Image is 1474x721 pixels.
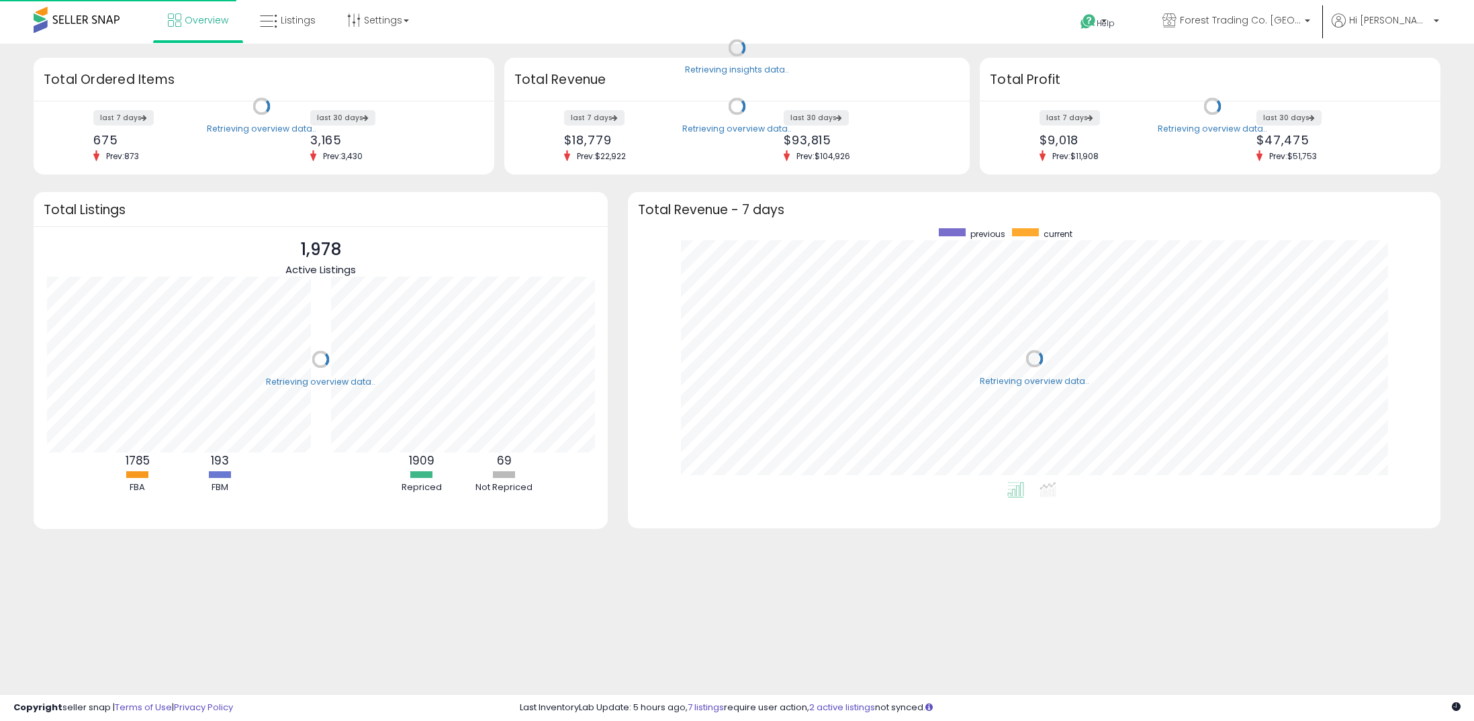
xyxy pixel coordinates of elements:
a: Help [1070,3,1141,44]
div: Retrieving overview data.. [207,123,316,135]
a: Hi [PERSON_NAME] [1332,13,1439,44]
span: Hi [PERSON_NAME] [1349,13,1430,27]
span: Help [1097,17,1115,29]
div: Retrieving overview data.. [980,375,1089,387]
div: Retrieving overview data.. [682,123,792,135]
span: Listings [281,13,316,27]
div: Retrieving overview data.. [266,376,375,388]
span: Overview [185,13,228,27]
i: Get Help [1080,13,1097,30]
div: Retrieving overview data.. [1158,123,1267,135]
span: Forest Trading Co. [GEOGRAPHIC_DATA] [1180,13,1301,27]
